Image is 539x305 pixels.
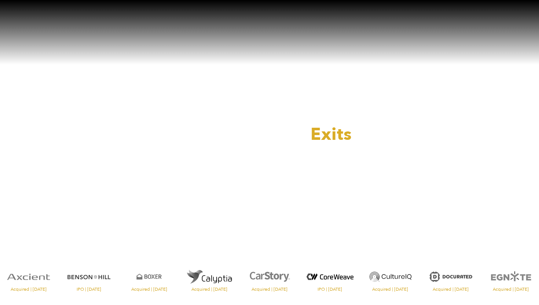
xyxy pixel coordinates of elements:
[483,265,539,289] img: Egnyte logo
[302,265,358,291] a: Visit the website
[362,265,418,291] a: Visit the Culture IQ website
[422,265,479,289] img: Docurated logo
[241,287,298,291] span: Acquired | [DATE]
[422,287,479,291] span: Acquired | [DATE]
[302,287,358,291] span: IPO | [DATE]
[60,265,117,289] img: Benson Hill logo
[483,287,539,291] span: Acquired | [DATE]
[311,123,352,146] span: Exits
[362,287,418,291] span: Acquired | [DATE]
[422,265,479,291] a: Visit the Docurated website
[121,287,177,291] span: Acquired | [DATE]
[241,265,298,291] a: Visit the CarStory website
[181,287,238,291] span: Acquired | [DATE]
[121,265,177,291] a: Visit the Boxer website
[181,265,238,291] a: Visit the website
[121,265,177,289] img: Boxer logo
[483,265,539,291] a: Visit the Egnyte website
[362,265,418,289] img: Culture IQ logo
[60,265,117,291] a: Visit the Benson Hill website
[241,265,298,289] img: CarStory logo
[60,287,117,291] span: IPO | [DATE]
